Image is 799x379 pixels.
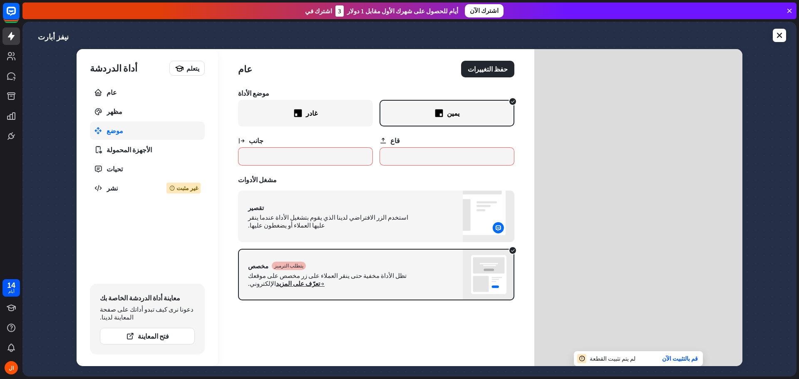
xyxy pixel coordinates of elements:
button: حفظ التغييرات [461,61,514,77]
font: يتطلب الترميز [274,263,303,269]
button: افتح أداة الدردشة المباشرة [7,3,32,28]
font: تظل الأداة مخفية حتى ينقر العملاء على زر مخصص على موقعك الإلكتروني. [248,272,407,287]
font: اشترك الآن [470,7,499,15]
a: قم بالتثبيت الآن [662,355,698,362]
font: ال [9,365,14,371]
font: تعرّف على المزيد [276,280,320,287]
font: معاينة أداة الدردشة الخاصة بك [100,294,180,302]
font: جانب [249,136,263,145]
font: موضع الأداة [238,89,269,97]
font: مظهر [107,107,122,116]
font: غير مثبت [176,184,198,192]
font: لم يتم تثبيت القطعة [590,355,635,362]
a: 14 أيام [2,279,20,297]
font: عام [107,88,117,97]
font: الأجهزة المحمولة [107,146,152,154]
font: يتعلم [186,64,199,72]
font: 3 [338,7,341,15]
font: تحيات [107,165,123,173]
font: حفظ التغييرات [468,65,508,73]
font: 14 [7,280,15,290]
a: تحيات [90,160,205,178]
font: اشترك في [305,7,332,15]
font: أداة الدردشة [90,62,137,74]
a: نيفز أبارت [38,27,69,44]
font: عام [238,63,252,75]
font: يمين [447,109,459,117]
a: الأجهزة المحمولة [90,141,205,159]
font: فتح المعاينة [138,332,169,340]
font: غادر [306,109,318,117]
a: موضع [90,121,205,140]
font: نيفز أبارت [38,32,69,42]
font: موضع [107,126,123,135]
a: تعرّف على المزيد [276,280,325,287]
a: عام [90,83,205,102]
font: أيام [8,289,15,294]
font: تقصير [248,204,264,212]
a: مظهر [90,102,205,121]
font: دعونا نرى كيف تبدو أداتك على صفحة المعاينة لدينا. [100,305,194,321]
font: نشر [107,184,118,192]
button: فتح المعاينة [100,328,195,344]
a: نشر غير مثبت [90,179,205,197]
font: أيام للحصول على شهرك الأول مقابل 1 دولار [347,7,458,15]
font: مخصص [248,262,268,270]
font: قاع [390,136,400,145]
font: مشغل الأدوات [238,176,277,184]
font: استخدم الزر الافتراضي لدينا الذي يقوم بتشغيل الأداة عندما ينقر عليها العملاء أو يضغطون عليها. [248,213,408,229]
